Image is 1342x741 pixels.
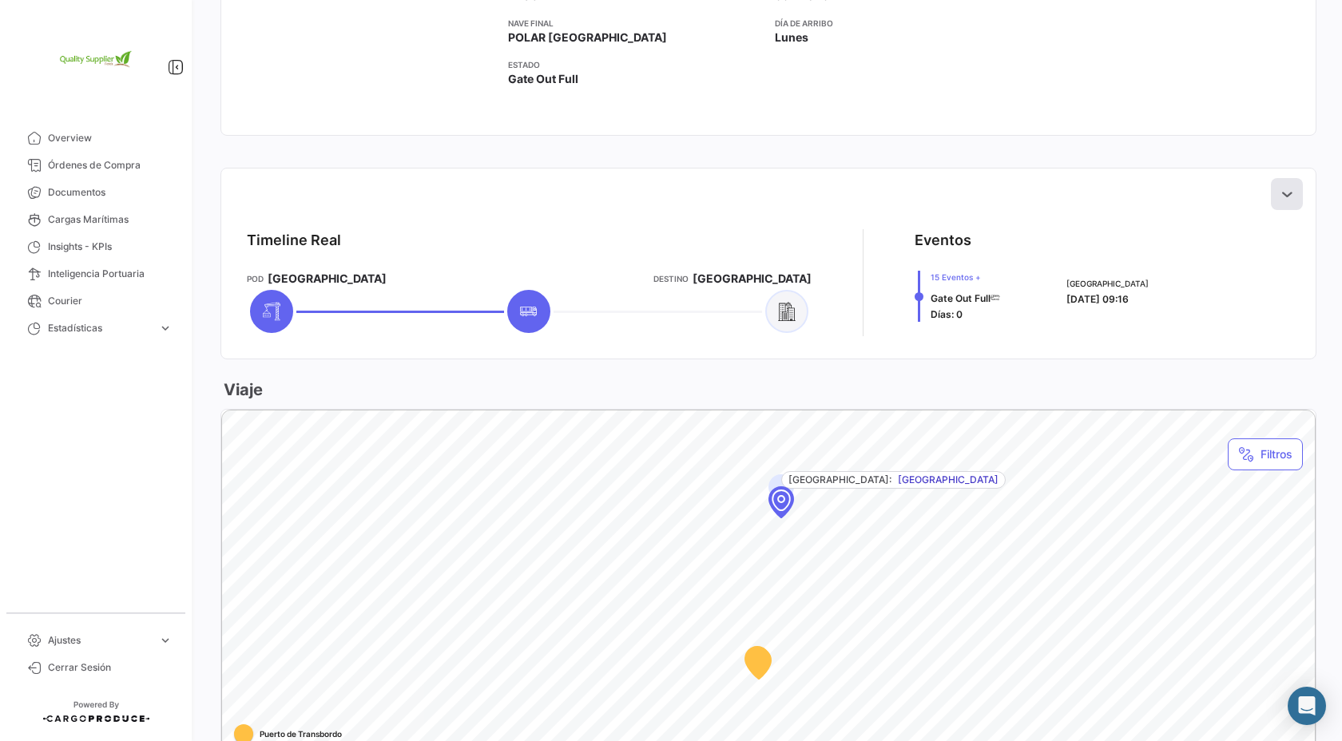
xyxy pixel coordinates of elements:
div: Map marker [744,646,770,678]
span: Puerto de Transbordo [260,727,342,740]
a: Documentos [13,179,179,206]
span: POLAR [GEOGRAPHIC_DATA] [508,30,667,46]
a: Overview [13,125,179,152]
app-card-info-title: Estado [508,58,763,71]
button: Filtros [1228,438,1303,470]
span: expand_more [158,321,173,335]
app-card-info-title: Nave final [508,17,763,30]
span: Gate Out Full [931,292,991,304]
span: Lunes [775,30,808,46]
div: Eventos [915,229,971,252]
span: 15 Eventos + [931,271,1000,283]
a: Órdenes de Compra [13,152,179,179]
a: Inteligencia Portuaria [13,260,179,287]
app-card-info-title: Destino [653,272,689,285]
a: Courier [13,287,179,315]
span: Inteligencia Portuaria [48,267,173,281]
span: Overview [48,131,173,145]
span: Días: 0 [931,308,963,320]
span: [GEOGRAPHIC_DATA] [1066,277,1149,290]
div: Abrir Intercom Messenger [1288,687,1326,725]
span: Cargas Marítimas [48,212,173,227]
span: [GEOGRAPHIC_DATA] [898,473,999,487]
img: 2e1e32d8-98e2-4bbc-880e-a7f20153c351.png [56,19,136,99]
span: Courier [48,294,173,308]
h3: Viaje [220,378,263,401]
span: Ajustes [48,633,152,648]
div: Timeline Real [247,229,341,252]
app-card-info-title: Día de Arribo [775,17,1030,30]
span: Estadísticas [48,321,152,335]
span: Gate Out Full [508,71,578,87]
span: [GEOGRAPHIC_DATA] [268,271,387,287]
span: Documentos [48,185,173,200]
span: [GEOGRAPHIC_DATA] [693,271,812,287]
span: expand_more [158,633,173,648]
app-card-info-title: POD [247,272,264,285]
a: Cargas Marítimas [13,206,179,233]
span: Cerrar Sesión [48,660,173,675]
a: Insights - KPIs [13,233,179,260]
span: [DATE] 09:16 [1066,293,1129,305]
span: Órdenes de Compra [48,158,173,172]
span: Insights - KPIs [48,240,173,254]
div: Map marker [768,486,794,518]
